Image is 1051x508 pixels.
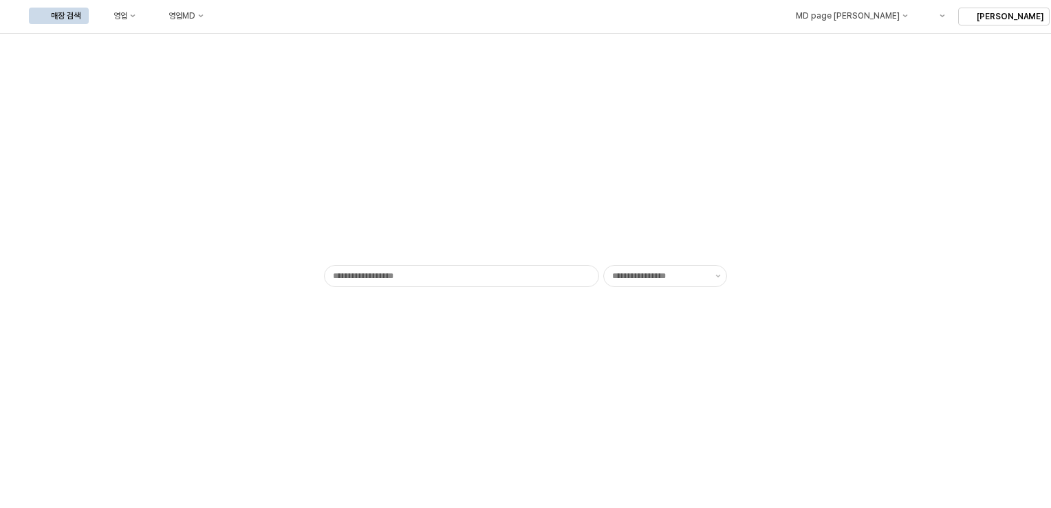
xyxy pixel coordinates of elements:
div: Menu item 6 [918,8,953,24]
div: 영업MD [169,11,195,21]
p: [PERSON_NAME] [977,11,1043,22]
div: MD page 이동 [773,8,915,24]
div: 매장 검색 [51,11,80,21]
button: 매장 검색 [29,8,89,24]
button: MD page [PERSON_NAME] [773,8,915,24]
button: 제안 사항 표시 [710,266,726,286]
div: MD page [PERSON_NAME] [795,11,899,21]
button: [PERSON_NAME] [958,8,1050,25]
button: 영업 [91,8,144,24]
button: 영업MD [147,8,212,24]
div: 영업 [113,11,127,21]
